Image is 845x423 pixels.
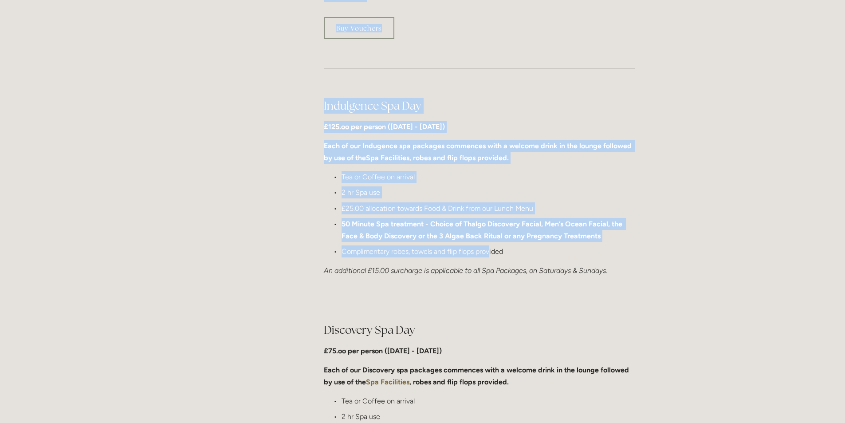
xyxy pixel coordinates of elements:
[324,142,633,162] strong: Each of our Indugence spa packages commences with a welcome drink in the lounge followed by use o...
[342,171,635,183] p: Tea or Coffee on arrival
[324,17,394,39] a: Buy Vouchers
[324,347,442,355] strong: £75.oo per person ([DATE] - [DATE])
[342,245,635,257] p: Complimentary robes, towels and flip flops provided
[409,378,509,386] strong: , robes and flip flops provided.
[366,154,409,162] a: Spa Facilities
[409,154,509,162] strong: , robes and flip flops provided.
[324,266,607,275] em: An additional £15.00 surcharge is applicable to all Spa Packages, on Saturdays & Sundays.
[342,395,635,407] p: Tea or Coffee on arrival
[342,220,624,240] strong: 50 Minute Spa treatment - Choice of Thalgo Discovery Facial, Men’s Ocean Facial, the Face & Body ...
[324,98,635,114] h2: Indulgence Spa Day
[342,202,635,214] p: £25.00 allocation towards Food & Drink from our Lunch Menu
[324,123,445,131] strong: £125.oo per person ([DATE] - [DATE])
[324,322,635,338] h2: Discovery Spa Day
[342,411,635,423] p: 2 hr Spa use
[366,378,409,386] a: Spa Facilities
[342,186,635,198] p: 2 hr Spa use
[324,366,631,386] strong: Each of our Discovery spa packages commences with a welcome drink in the lounge followed by use o...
